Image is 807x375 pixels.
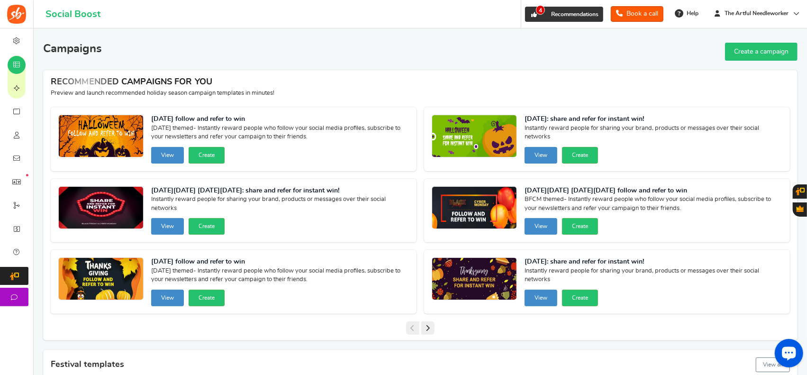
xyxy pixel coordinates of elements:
[59,258,143,301] img: Recommended Campaigns
[7,5,26,24] img: Social Boost
[551,11,598,17] span: Recommendations
[525,147,557,164] button: View
[432,187,517,229] img: Recommended Campaigns
[525,7,603,22] a: 4 Recommendations
[525,124,782,143] span: Instantly reward people for sharing your brand, products or messages over their social networks
[562,147,598,164] button: Create
[525,290,557,306] button: View
[43,43,102,55] h2: Campaigns
[151,147,184,164] button: View
[151,267,409,286] span: [DATE] themed- Instantly reward people who follow your social media profiles, subscribe to your n...
[189,290,225,306] button: Create
[525,257,782,267] strong: [DATE]: share and refer for instant win!
[536,5,545,15] span: 4
[59,115,143,158] img: Recommended Campaigns
[51,356,790,374] h4: Festival templates
[721,9,792,18] span: The Artful Needleworker
[525,267,782,286] span: Instantly reward people for sharing your brand, products or messages over their social networks
[151,195,409,214] span: Instantly reward people for sharing your brand, products or messages over their social networks
[151,186,409,196] strong: [DATE][DATE] [DATE][DATE]: share and refer for instant win!
[151,218,184,235] button: View
[525,195,782,214] span: BFCM themed- Instantly reward people who follow your social media profiles, subscribe to your new...
[26,174,28,176] em: New
[525,186,782,196] strong: [DATE][DATE] [DATE][DATE] follow and refer to win
[151,290,184,306] button: View
[684,9,698,18] span: Help
[189,147,225,164] button: Create
[562,218,598,235] button: Create
[151,257,409,267] strong: [DATE] follow and refer to win
[432,258,517,301] img: Recommended Campaigns
[767,335,807,375] iframe: LiveChat chat widget
[151,124,409,143] span: [DATE] themed- Instantly reward people who follow your social media profiles, subscribe to your n...
[725,43,798,61] a: Create a campaign
[793,202,807,217] button: Gratisfaction
[432,115,517,158] img: Recommended Campaigns
[525,218,557,235] button: View
[562,290,598,306] button: Create
[59,187,143,229] img: Recommended Campaigns
[611,6,663,22] a: Book a call
[525,115,782,124] strong: [DATE]: share and refer for instant win!
[189,218,225,235] button: Create
[756,357,790,372] button: View all
[671,6,703,21] a: Help
[797,205,804,212] span: Gratisfaction
[151,115,409,124] strong: [DATE] follow and refer to win
[51,89,790,98] p: Preview and launch recommended holiday season campaign templates in minutes!
[51,78,790,87] h4: RECOMMENDED CAMPAIGNS FOR YOU
[45,9,100,19] h1: Social Boost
